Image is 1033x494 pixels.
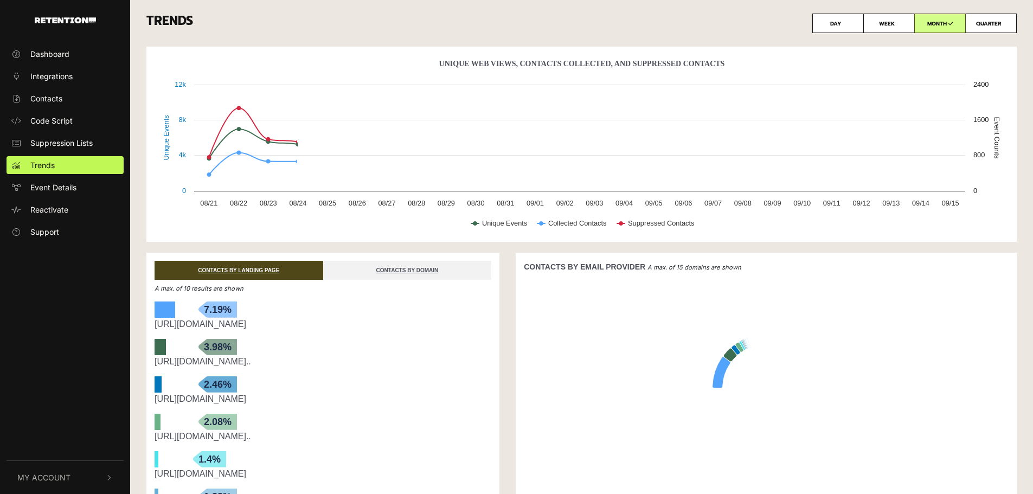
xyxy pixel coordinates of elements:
a: [URL][DOMAIN_NAME].. [155,357,251,366]
text: 09/13 [882,199,900,207]
a: [URL][DOMAIN_NAME] [155,319,246,329]
text: 09/14 [912,199,929,207]
span: Trends [30,159,55,171]
span: My Account [17,472,70,483]
a: [URL][DOMAIN_NAME].. [155,432,251,441]
svg: Unique Web Views, Contacts Collected, And Suppressed Contacts [155,55,1009,239]
label: MONTH [914,14,966,33]
text: Unique Web Views, Contacts Collected, And Suppressed Contacts [439,60,725,68]
text: 09/08 [734,199,752,207]
text: 800 [973,151,985,159]
span: 1.4% [193,451,226,467]
text: 0 [973,187,977,195]
text: Event Counts [993,117,1001,159]
span: Support [30,226,59,238]
text: 8k [178,116,186,124]
a: [URL][DOMAIN_NAME] [155,469,246,478]
span: Code Script [30,115,73,126]
text: 09/03 [586,199,603,207]
button: My Account [7,461,124,494]
text: 09/07 [704,199,722,207]
text: 08/22 [230,199,247,207]
text: 09/09 [763,199,781,207]
a: Suppression Lists [7,134,124,152]
a: Reactivate [7,201,124,219]
span: 7.19% [198,301,237,318]
a: Dashboard [7,45,124,63]
text: 0 [182,187,186,195]
text: 09/06 [675,199,692,207]
text: 08/24 [289,199,306,207]
a: CONTACTS BY LANDING PAGE [155,261,323,280]
text: 09/05 [645,199,663,207]
text: 09/02 [556,199,574,207]
img: Retention.com [35,17,96,23]
a: Trends [7,156,124,174]
span: Integrations [30,70,73,82]
text: 1600 [973,116,989,124]
span: Suppression Lists [30,137,93,149]
div: https://www.levenger.com/collections/all/products/notabilia-to-do-journal [155,430,491,443]
div: https://www.levenger.com/web-pixels@2181a11aw2fccb243p116ca46emacad63e2/ [155,355,491,368]
text: 09/10 [793,199,811,207]
text: 08/30 [467,199,485,207]
text: Collected Contacts [548,219,606,227]
div: https://www.levenger.com/ [155,318,491,331]
text: 2400 [973,80,989,88]
span: Dashboard [30,48,69,60]
label: DAY [812,14,864,33]
text: 4k [178,151,186,159]
text: 08/21 [200,199,217,207]
text: 08/25 [319,199,336,207]
text: 08/27 [378,199,395,207]
h3: TRENDS [146,14,1017,33]
a: Support [7,223,124,241]
text: 08/31 [497,199,514,207]
text: 09/11 [823,199,840,207]
a: Code Script [7,112,124,130]
span: 2.46% [198,376,237,393]
text: 08/28 [408,199,425,207]
text: 09/04 [615,199,633,207]
text: Unique Events [162,115,170,160]
text: 09/12 [853,199,870,207]
text: 09/01 [527,199,544,207]
a: Integrations [7,67,124,85]
div: https://www.levenger.com/collections/desk-accessories [155,393,491,406]
div: https://www.levenger.com/collections/all/badge:clearance [155,467,491,480]
span: 2.08% [198,414,237,430]
label: WEEK [863,14,915,33]
text: Suppressed Contacts [628,219,694,227]
text: 08/29 [438,199,455,207]
text: 09/15 [942,199,959,207]
strong: CONTACTS BY EMAIL PROVIDER [524,262,645,271]
label: QUARTER [965,14,1017,33]
a: Event Details [7,178,124,196]
span: 3.98% [198,339,237,355]
span: Reactivate [30,204,68,215]
a: [URL][DOMAIN_NAME] [155,394,246,403]
a: Contacts [7,89,124,107]
span: Contacts [30,93,62,104]
em: A max. of 10 results are shown [155,285,243,292]
em: A max. of 15 domains are shown [647,264,741,271]
text: 08/26 [349,199,366,207]
text: 08/23 [260,199,277,207]
text: Unique Events [482,219,527,227]
a: CONTACTS BY DOMAIN [323,261,492,280]
span: Event Details [30,182,76,193]
text: 12k [175,80,186,88]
